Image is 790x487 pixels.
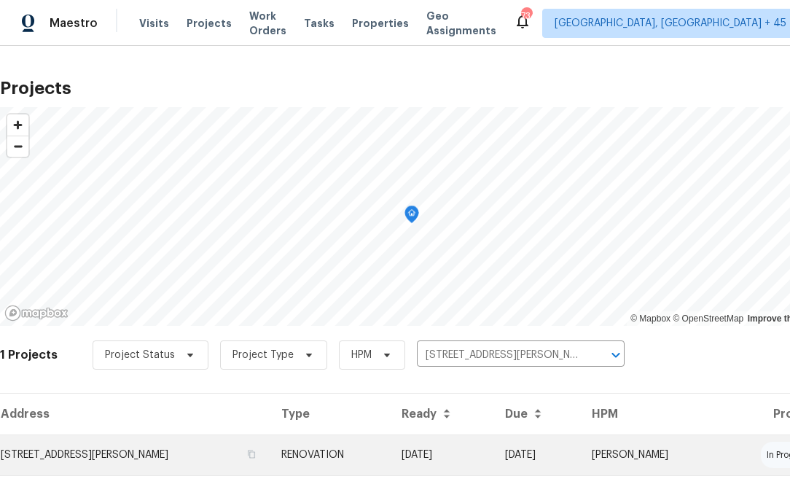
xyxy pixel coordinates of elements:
[404,206,419,228] div: Map marker
[390,394,493,435] th: Ready
[245,448,258,461] button: Copy Address
[390,435,493,475] td: Acq COE 2025-08-15T00:00:00.000Z
[673,313,743,324] a: OpenStreetMap
[580,435,719,475] td: [PERSON_NAME]
[630,313,670,324] a: Mapbox
[270,394,390,435] th: Type
[270,435,390,475] td: RENOVATION
[7,136,28,157] button: Zoom out
[187,16,232,31] span: Projects
[493,435,580,475] td: [DATE]
[249,9,286,38] span: Work Orders
[417,344,584,367] input: Search projects
[352,16,409,31] span: Properties
[7,114,28,136] button: Zoom in
[493,394,580,435] th: Due
[606,345,626,365] button: Open
[426,9,496,38] span: Geo Assignments
[50,16,98,31] span: Maestro
[555,16,786,31] span: [GEOGRAPHIC_DATA], [GEOGRAPHIC_DATA] + 45
[4,305,69,322] a: Mapbox homepage
[105,348,175,362] span: Project Status
[351,348,372,362] span: HPM
[580,394,719,435] th: HPM
[139,16,169,31] span: Visits
[521,9,531,23] div: 734
[232,348,294,362] span: Project Type
[304,18,335,28] span: Tasks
